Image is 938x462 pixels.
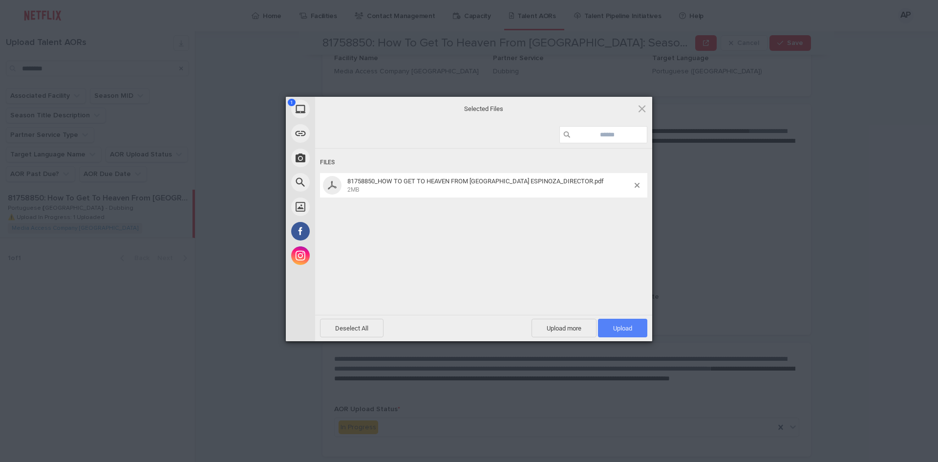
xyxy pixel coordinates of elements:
span: Click here or hit ESC to close picker [637,103,647,114]
span: 2MB [347,186,359,193]
span: 1 [288,99,296,106]
span: Upload [613,325,632,332]
div: Link (URL) [286,121,403,146]
span: Selected Files [386,104,581,113]
span: 81758850_HOW TO GET TO HEAVEN FROM [GEOGRAPHIC_DATA] ESPINOZA_DIRECTOR.pdf [347,177,604,185]
span: Deselect All [320,319,384,337]
div: Unsplash [286,195,403,219]
span: Upload [598,319,647,337]
div: My Device [286,97,403,121]
span: 81758850_HOW TO GET TO HEAVEN FROM BELFAST_S1_DUDA ESPINOZA_DIRECTOR.pdf [344,177,635,194]
div: Instagram [286,243,403,268]
div: Take Photo [286,146,403,170]
div: Facebook [286,219,403,243]
span: Upload more [532,319,597,337]
div: Web Search [286,170,403,195]
div: Files [320,154,647,172]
